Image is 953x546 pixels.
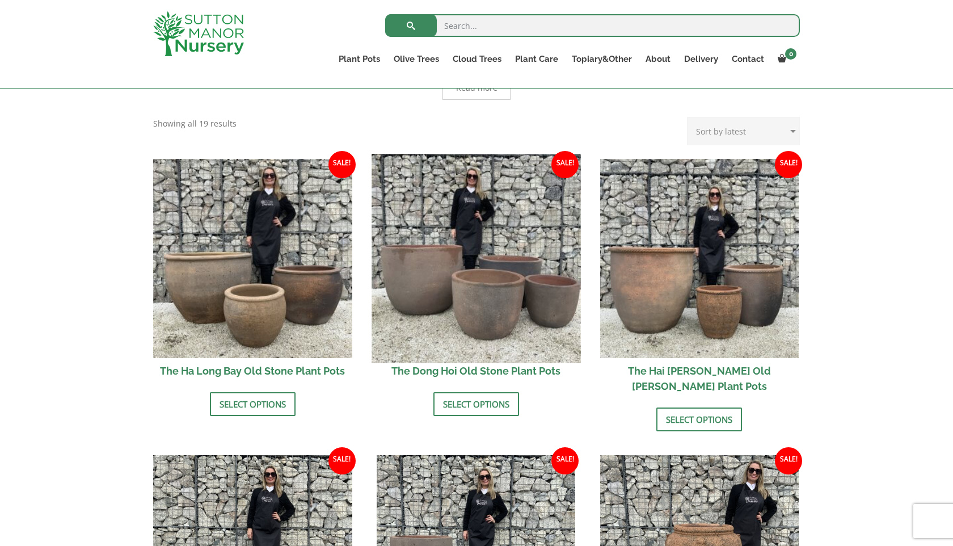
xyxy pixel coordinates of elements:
[153,159,352,358] img: The Ha Long Bay Old Stone Plant Pots
[332,51,387,67] a: Plant Pots
[551,447,579,474] span: Sale!
[785,48,796,60] span: 0
[153,159,352,384] a: Sale! The Ha Long Bay Old Stone Plant Pots
[387,51,446,67] a: Olive Trees
[433,392,519,416] a: Select options for “The Dong Hoi Old Stone Plant Pots”
[656,408,742,431] a: Select options for “The Hai Phong Old Stone Plant Pots”
[377,358,576,384] h2: The Dong Hoi Old Stone Plant Pots
[725,51,771,67] a: Contact
[775,447,802,474] span: Sale!
[328,447,356,474] span: Sale!
[210,392,296,416] a: Select options for “The Ha Long Bay Old Stone Plant Pots”
[639,51,677,67] a: About
[600,159,799,399] a: Sale! The Hai [PERSON_NAME] Old [PERSON_NAME] Plant Pots
[385,14,800,37] input: Search...
[775,151,802,178] span: Sale!
[153,11,244,56] img: logo
[687,117,800,145] select: Shop order
[508,51,565,67] a: Plant Care
[456,84,497,92] span: Read more
[328,151,356,178] span: Sale!
[153,358,352,384] h2: The Ha Long Bay Old Stone Plant Pots
[771,51,800,67] a: 0
[600,358,799,399] h2: The Hai [PERSON_NAME] Old [PERSON_NAME] Plant Pots
[565,51,639,67] a: Topiary&Other
[446,51,508,67] a: Cloud Trees
[551,151,579,178] span: Sale!
[600,159,799,358] img: The Hai Phong Old Stone Plant Pots
[677,51,725,67] a: Delivery
[377,159,576,384] a: Sale! The Dong Hoi Old Stone Plant Pots
[153,117,237,131] p: Showing all 19 results
[372,154,580,363] img: The Dong Hoi Old Stone Plant Pots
